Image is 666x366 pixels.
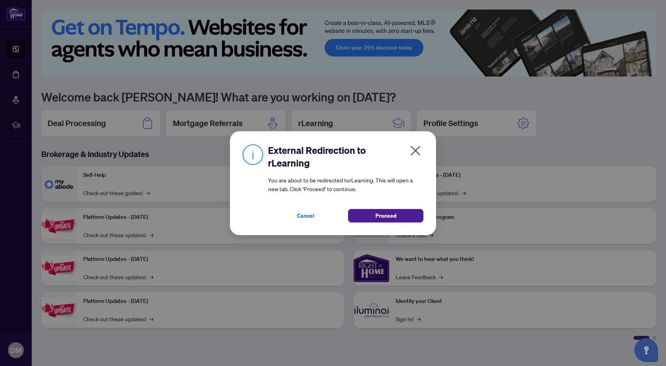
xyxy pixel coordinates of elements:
[268,144,423,169] h2: External Redirection to rLearning
[409,144,422,157] span: close
[375,209,396,222] span: Proceed
[243,144,263,165] img: Info Icon
[268,209,343,222] button: Cancel
[634,338,658,362] button: Open asap
[268,144,423,222] div: You are about to be redirected to rLearning . This will open a new tab. Click ‘Proceed’ to continue.
[348,209,423,222] button: Proceed
[297,209,314,222] span: Cancel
